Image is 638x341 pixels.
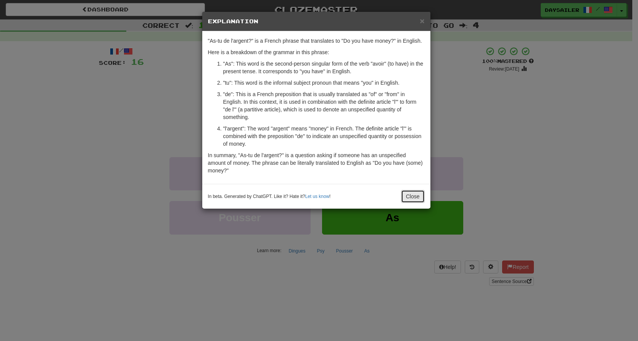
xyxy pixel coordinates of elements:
[401,190,425,203] button: Close
[208,151,425,174] p: In summary, "As-tu de l'argent?" is a question asking if someone has an unspecified amount of mon...
[208,193,331,200] small: In beta. Generated by ChatGPT. Like it? Hate it? !
[305,194,329,199] a: Let us know
[208,48,425,56] p: Here is a breakdown of the grammar in this phrase:
[223,90,425,121] p: "de": This is a French preposition that is usually translated as "of" or "from" in English. In th...
[420,16,424,25] span: ×
[223,125,425,148] p: "l'argent": The word "argent" means "money" in French. The definite article "l'" is combined with...
[208,18,425,25] h5: Explanation
[208,37,425,45] p: "As-tu de l'argent?" is a French phrase that translates to "Do you have money?" in English.
[223,60,425,75] p: "As": This word is the second-person singular form of the verb "avoir" (to have) in the present t...
[420,17,424,25] button: Close
[223,79,425,87] p: "tu": This word is the informal subject pronoun that means "you" in English.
